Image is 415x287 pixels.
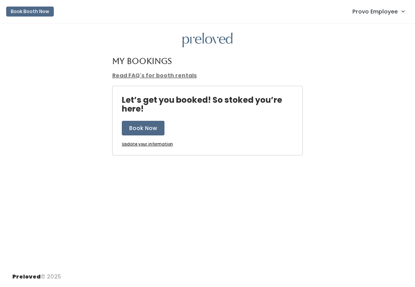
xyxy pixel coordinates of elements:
[6,3,54,20] a: Book Booth Now
[112,57,172,65] h4: My Bookings
[6,7,54,17] button: Book Booth Now
[112,72,197,79] a: Read FAQ's for booth rentals
[345,3,412,20] a: Provo Employee
[12,273,41,280] span: Preloved
[122,121,164,135] button: Book Now
[12,267,61,281] div: © 2025
[183,33,232,48] img: preloved logo
[122,142,173,147] a: Update your information
[122,95,302,113] h4: Let’s get you booked! So stoked you’re here!
[352,7,398,16] span: Provo Employee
